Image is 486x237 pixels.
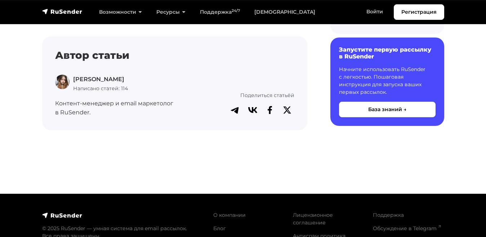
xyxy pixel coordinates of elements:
[73,85,128,92] span: Написано статей: 114
[394,4,444,20] a: Регистрация
[339,18,355,25] a: Итоги
[339,102,436,117] button: База знаний →
[55,49,294,62] h4: Автор статьи
[330,38,444,126] a: Запустите первую рассылку в RuSender Начните использовать RuSender с легкостью. Пошаговая инструк...
[73,75,128,84] p: [PERSON_NAME]
[92,5,149,19] a: Возможности
[339,46,436,60] h6: Запустите первую рассылку в RuSender
[293,212,333,226] a: Лицензионное соглашение
[42,8,83,15] img: RuSender
[373,212,404,218] a: Поддержка
[213,225,226,232] a: Блог
[213,212,246,218] a: О компании
[359,4,390,19] a: Войти
[149,5,193,19] a: Ресурсы
[373,225,441,232] a: Обсуждение в Telegram
[42,212,83,219] img: RuSender
[193,5,247,19] a: Поддержка24/7
[55,99,191,117] p: Контент-менеджер и email маркетолог в RuSender.
[247,5,322,19] a: [DEMOGRAPHIC_DATA]
[232,8,240,13] sup: 24/7
[339,66,436,96] p: Начните использовать RuSender с легкостью. Пошаговая инструкция для запуска ваших первых рассылок.
[200,91,294,99] p: Поделиться статьёй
